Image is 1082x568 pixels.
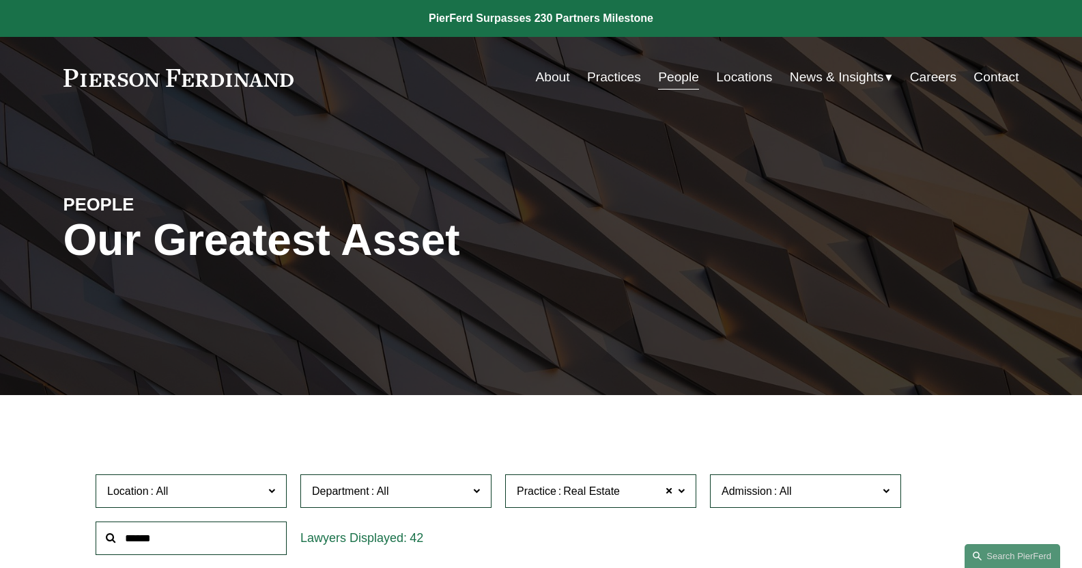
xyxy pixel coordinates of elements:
a: Practices [587,64,641,90]
a: Contact [973,64,1019,90]
a: Search this site [965,544,1060,568]
span: Department [312,485,369,497]
span: 42 [410,531,423,545]
h1: Our Greatest Asset [63,215,700,265]
span: News & Insights [790,66,884,90]
h4: PEOPLE [63,193,302,215]
a: Locations [716,64,772,90]
span: Real Estate [563,483,620,500]
span: Admission [722,485,772,497]
a: People [658,64,699,90]
a: Careers [910,64,956,90]
a: About [535,64,569,90]
span: Practice [517,485,556,497]
span: Location [107,485,149,497]
a: folder dropdown [790,64,893,90]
